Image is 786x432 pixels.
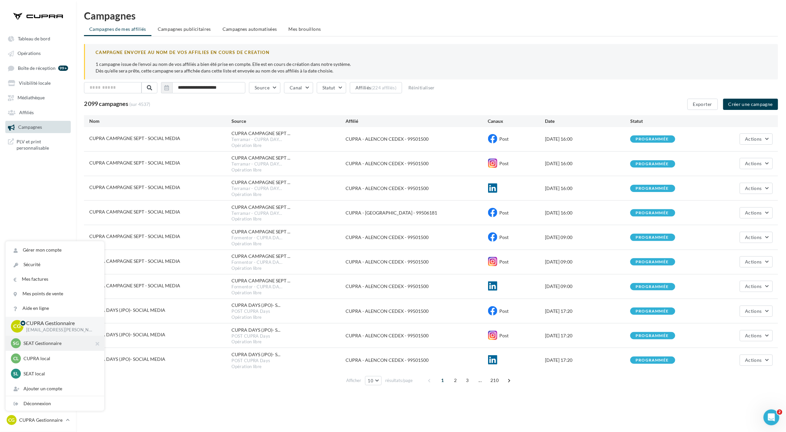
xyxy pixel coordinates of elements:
span: CUPRA CAMPAGNE SEPT ... [232,155,291,161]
span: CUPRA CAMPAGNE SEPT ... [232,179,291,186]
span: PLV et print personnalisable [17,138,68,151]
span: CUPRA CAMPAGNE SEPT ... [232,277,291,284]
div: [DATE] 17:20 [545,308,630,314]
div: Opération libre [232,167,346,173]
div: POST CUPRA Days [232,333,346,339]
span: CUPRA CAMPAGNE SEPT ... [232,253,291,260]
span: CUPRA CAMPAGNE SEPT - SOCIAL MEDIA [89,209,180,215]
div: programmée [636,211,669,215]
span: Afficher [347,377,361,384]
button: Actions [740,207,773,218]
span: Actions [745,283,762,289]
p: CUPRA Gestionnaire [19,417,63,423]
div: CUPRA - ALENCON CEDEX - 99501500 [346,308,488,314]
button: Exporter [687,99,718,110]
div: Date [545,118,630,124]
button: Actions [740,232,773,243]
div: programmée [636,285,669,289]
span: Actions [745,333,762,338]
div: (224 affiliés) [371,85,397,90]
div: programmée [636,162,669,166]
div: [DATE] 17:20 [545,357,630,363]
span: CUPRA CAMPAGNE SEPT - SOCIAL MEDIA [89,233,180,239]
div: Opération libre [232,265,346,271]
div: CAMPAGNE ENVOYEE AU NOM DE VOS AFFILIES EN COURS DE CREATION [96,49,767,56]
span: 2 099 campagnes [84,100,128,107]
button: 10 [365,376,382,385]
div: POST CUPRA Days [232,309,346,314]
a: Campagnes [4,121,72,133]
div: 99+ [58,66,68,71]
div: CUPRA - ALENCON CEDEX - 99501500 [346,357,488,363]
button: Canal [284,82,313,93]
span: SG [13,340,19,347]
div: [DATE] 09:00 [545,283,630,290]
div: CUPRA - ALENCON CEDEX - 99501500 [346,185,488,192]
span: Affiliés [19,110,34,115]
div: Opération libre [232,216,346,222]
span: Opérations [18,51,41,56]
a: CG CUPRA Gestionnaire [5,414,71,426]
button: Actions [740,133,773,145]
span: ... [475,375,485,386]
a: Tableau de bord [4,32,72,44]
div: Nom [89,118,232,124]
span: Actions [745,210,762,216]
div: programmée [636,309,669,313]
span: Actions [745,136,762,142]
span: CUPRA DAYS (JPO)- S... [232,327,281,333]
div: Déconnexion [6,396,104,411]
a: Visibilité locale [4,77,72,89]
a: Mes factures [6,272,104,286]
span: Post [500,234,509,240]
div: CUPRA - ALENCON CEDEX - 99501500 [346,136,488,142]
span: Actions [745,161,762,166]
div: Canaux [488,118,545,124]
div: Ajouter un compte [6,381,104,396]
span: CUPRA DAYS (JPO)- SOCIAL MEDIA [89,356,165,362]
button: Statut [317,82,346,93]
span: CUPRA CAMPAGNE SEPT - SOCIAL MEDIA [89,160,180,166]
div: [DATE] 16:00 [545,160,630,167]
span: Post [500,333,509,338]
span: 3 [462,375,473,386]
span: Terramar - CUPRA DAY... [232,186,282,192]
a: Gérer mon compte [6,243,104,257]
span: 1 [437,375,448,386]
span: (sur 4537) [129,101,150,107]
div: Opération libre [232,192,346,198]
span: CUPRA CAMPAGNE SEPT ... [232,228,291,235]
span: CUPRA CAMPAGNE SEPT - SOCIAL MEDIA [89,135,180,141]
span: Post [500,259,509,264]
span: Campagnes [18,124,42,130]
span: Formentor - CUPRA DA... [232,235,282,241]
span: CUPRA DAYS (JPO)- S... [232,351,281,358]
div: CUPRA - ALENCON CEDEX - 99501500 [346,259,488,265]
div: programmée [636,137,669,141]
div: [DATE] 16:00 [545,185,630,192]
div: Opération libre [232,241,346,247]
span: Tableau de bord [18,36,50,41]
div: Affilié [346,118,488,124]
span: 210 [488,375,501,386]
span: CUPRA CAMPAGNE SEPT ... [232,204,291,211]
button: Actions [740,183,773,194]
span: CUPRA DAYS (JPO)- SOCIAL MEDIA [89,307,165,313]
div: [DATE] 09:00 [545,234,630,241]
div: Opération libre [232,314,346,320]
a: Mes points de vente [6,286,104,301]
span: CG [14,322,21,330]
a: Opérations [4,47,72,59]
div: CUPRA - ALENCON CEDEX - 99501500 [346,160,488,167]
div: Opération libre [232,290,346,296]
button: Actions [740,306,773,317]
button: Affiliés(224 affiliés) [350,82,402,93]
p: 1 campagne issue de l'envoi au nom de vos affiliés a bien été prise en compte. Elle est en cours ... [96,61,767,74]
div: [DATE] 16:00 [545,210,630,216]
span: Actions [745,185,762,191]
span: 10 [368,378,374,383]
span: Mes brouillons [289,26,321,32]
button: Actions [740,281,773,292]
span: Actions [745,259,762,264]
div: programmée [636,334,669,338]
